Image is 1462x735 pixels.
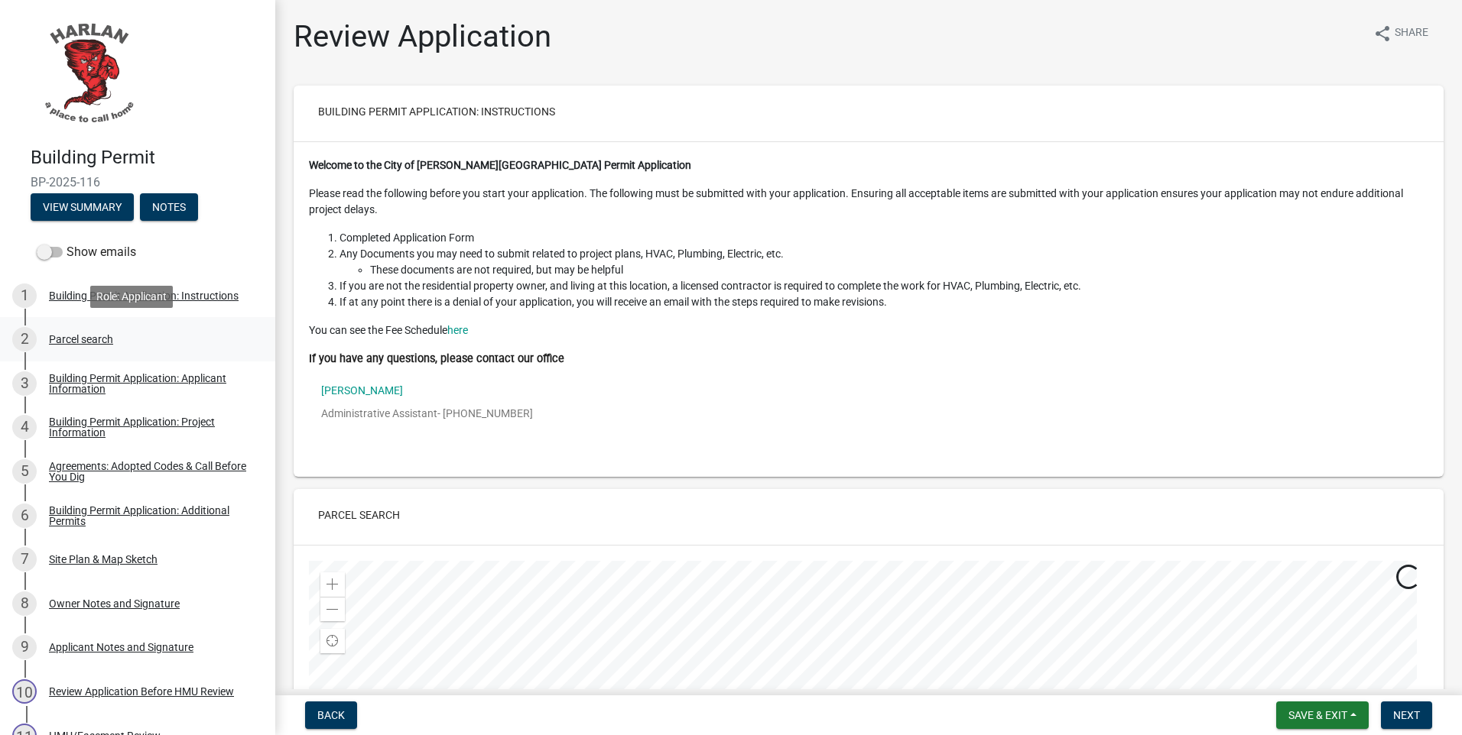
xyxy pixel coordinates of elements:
[49,686,234,697] div: Review Application Before HMU Review
[309,373,1428,443] a: [PERSON_NAME]Administrative Assistant- [PHONE_NUMBER]
[49,416,251,438] div: Building Permit Application: Project Information
[306,98,567,125] button: Building Permit Application: Instructions
[340,230,1428,246] li: Completed Application Form
[309,159,691,171] strong: Welcome to the City of [PERSON_NAME][GEOGRAPHIC_DATA] Permit Application
[294,18,551,55] h1: Review Application
[1373,24,1392,43] i: share
[1288,709,1347,721] span: Save & Exit
[12,327,37,351] div: 2
[12,503,37,528] div: 6
[12,283,37,308] div: 1
[12,679,37,704] div: 10
[31,147,263,169] h4: Building Permit
[309,322,1428,338] p: You can see the Fee Schedule
[340,278,1428,294] li: If you are not the residential property owner, and living at this location, a licensed contractor...
[321,385,533,396] p: [PERSON_NAME]
[49,461,251,482] div: Agreements: Adopted Codes & Call Before You Dig
[321,408,557,419] p: Administrative Assistant
[49,334,113,345] div: Parcel search
[320,597,345,621] div: Zoom out
[49,373,251,394] div: Building Permit Application: Applicant Information
[12,547,37,571] div: 7
[12,635,37,659] div: 9
[12,459,37,484] div: 5
[31,202,134,214] wm-modal-confirm: Summary
[31,175,245,189] span: BP-2025-116
[90,286,173,308] div: Role: Applicant
[437,407,533,419] span: - [PHONE_NUMBER]
[12,415,37,439] div: 4
[140,193,198,221] button: Notes
[340,294,1428,310] li: If at any point there is a denial of your application, you will receive an email with the steps r...
[309,354,564,364] label: If you have any questions, please contact our office
[1381,701,1432,729] button: Next
[140,202,198,214] wm-modal-confirm: Notes
[320,572,345,597] div: Zoom in
[320,629,345,653] div: Find my location
[306,501,412,529] button: Parcel search
[309,186,1428,218] p: Please read the following before you start your application. The following must be submitted with...
[49,290,239,301] div: Building Permit Application: Instructions
[305,701,357,729] button: Back
[49,554,158,565] div: Site Plan & Map Sketch
[12,371,37,396] div: 3
[31,193,134,221] button: View Summary
[317,709,345,721] span: Back
[447,324,468,336] a: here
[12,591,37,616] div: 8
[1393,709,1420,721] span: Next
[1361,18,1441,48] button: shareShare
[340,246,1428,278] li: Any Documents you may need to submit related to project plans, HVAC, Plumbing, Electric, etc.
[370,262,1428,278] li: These documents are not required, but may be helpful
[49,642,193,652] div: Applicant Notes and Signature
[49,598,180,609] div: Owner Notes and Signature
[1395,24,1428,43] span: Share
[49,505,251,526] div: Building Permit Application: Additional Permits
[1276,701,1369,729] button: Save & Exit
[37,243,136,261] label: Show emails
[31,16,145,131] img: City of Harlan, Iowa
